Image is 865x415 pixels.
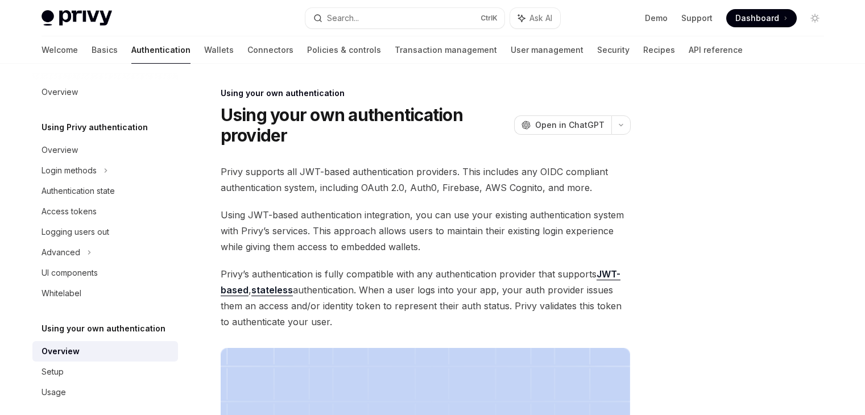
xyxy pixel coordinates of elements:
[42,266,98,280] div: UI components
[32,263,178,283] a: UI components
[42,345,80,358] div: Overview
[32,222,178,242] a: Logging users out
[221,105,510,146] h1: Using your own authentication provider
[42,365,64,379] div: Setup
[32,201,178,222] a: Access tokens
[32,181,178,201] a: Authentication state
[42,143,78,157] div: Overview
[32,362,178,382] a: Setup
[395,36,497,64] a: Transaction management
[510,8,560,28] button: Ask AI
[726,9,797,27] a: Dashboard
[32,382,178,402] a: Usage
[221,207,631,255] span: Using JWT-based authentication integration, you can use your existing authentication system with ...
[251,284,293,296] a: stateless
[511,36,583,64] a: User management
[597,36,630,64] a: Security
[42,246,80,259] div: Advanced
[247,36,293,64] a: Connectors
[221,164,631,196] span: Privy supports all JWT-based authentication providers. This includes any OIDC compliant authentic...
[645,13,668,24] a: Demo
[32,140,178,160] a: Overview
[327,11,359,25] div: Search...
[806,9,824,27] button: Toggle dark mode
[514,115,611,135] button: Open in ChatGPT
[42,121,148,134] h5: Using Privy authentication
[643,36,675,64] a: Recipes
[42,85,78,99] div: Overview
[529,13,552,24] span: Ask AI
[32,283,178,304] a: Whitelabel
[221,266,631,330] span: Privy’s authentication is fully compatible with any authentication provider that supports , authe...
[481,14,498,23] span: Ctrl K
[689,36,743,64] a: API reference
[42,184,115,198] div: Authentication state
[42,287,81,300] div: Whitelabel
[681,13,713,24] a: Support
[535,119,605,131] span: Open in ChatGPT
[221,88,631,99] div: Using your own authentication
[42,164,97,177] div: Login methods
[305,8,504,28] button: Search...CtrlK
[42,225,109,239] div: Logging users out
[32,82,178,102] a: Overview
[32,341,178,362] a: Overview
[42,10,112,26] img: light logo
[204,36,234,64] a: Wallets
[42,36,78,64] a: Welcome
[735,13,779,24] span: Dashboard
[131,36,191,64] a: Authentication
[307,36,381,64] a: Policies & controls
[42,385,66,399] div: Usage
[42,322,165,335] h5: Using your own authentication
[42,205,97,218] div: Access tokens
[92,36,118,64] a: Basics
